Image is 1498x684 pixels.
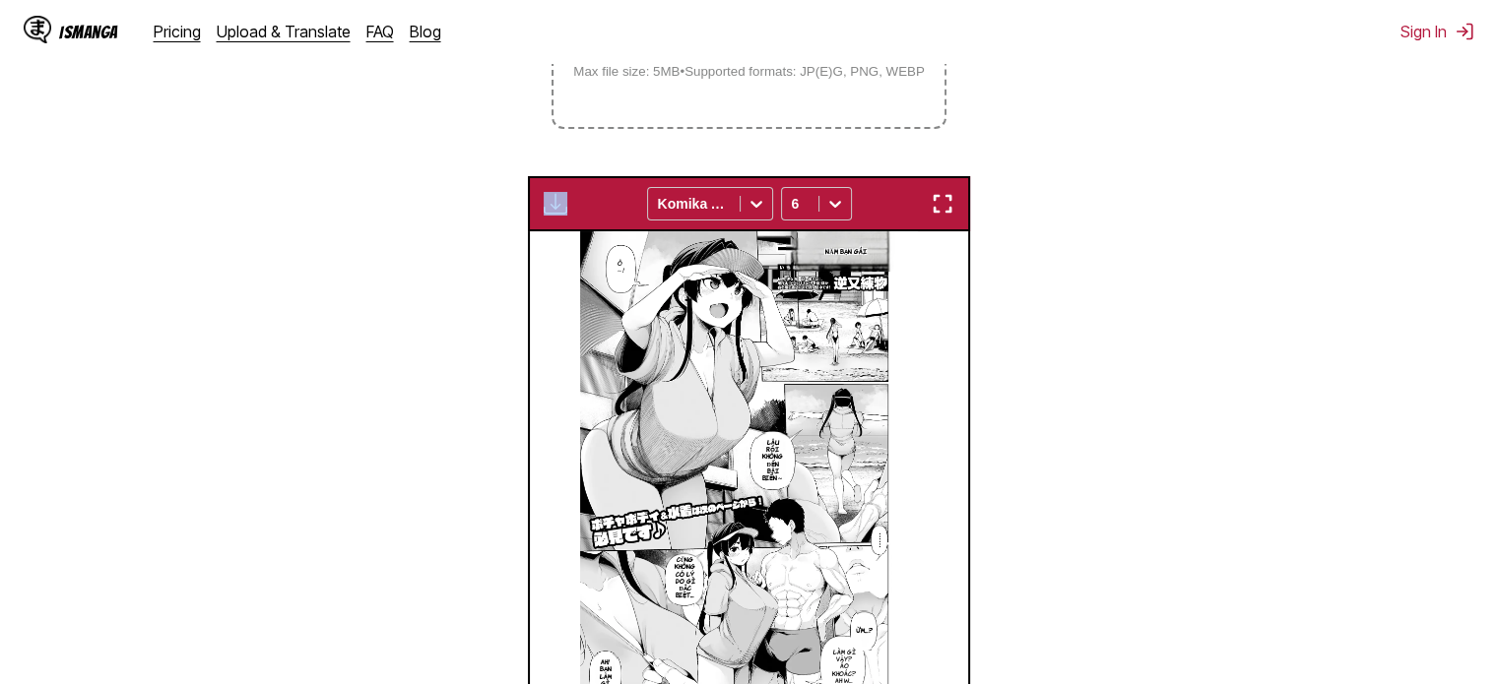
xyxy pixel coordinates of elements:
p: Ừm…? [852,623,877,638]
a: IsManga LogoIsManga [24,16,154,47]
p: Năm bạn gái [821,244,870,259]
button: Sign In [1400,22,1474,41]
img: Enter fullscreen [931,192,954,216]
div: IsManga [59,23,118,41]
a: FAQ [366,22,394,41]
a: Upload & Translate [217,22,351,41]
img: Sign out [1455,22,1474,41]
a: Pricing [154,22,201,41]
img: IsManga Logo [24,16,51,43]
p: Lâu rồi không đến bãi biển～ [756,435,790,485]
small: Max file size: 5MB • Supported formats: JP(E)G, PNG, WEBP [557,64,941,79]
a: Blog [410,22,441,41]
img: Download translated images [544,192,567,216]
p: Cũng không có lý do gì đặc biệt… [667,552,703,602]
p: Ô～! [613,256,628,278]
